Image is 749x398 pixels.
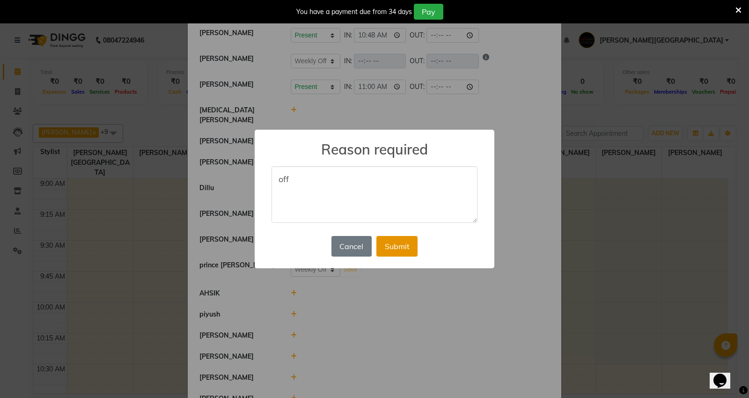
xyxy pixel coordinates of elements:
[296,7,412,17] div: You have a payment due from 34 days
[255,130,494,158] h2: Reason required
[414,4,443,20] button: Pay
[710,361,740,389] iframe: chat widget
[331,236,372,257] button: Cancel
[376,236,418,257] button: Submit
